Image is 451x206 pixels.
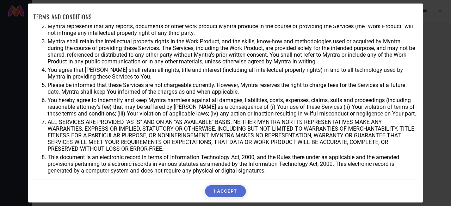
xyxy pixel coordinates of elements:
li: You hereby agree to indemnify and keep Myntra harmless against all damages, liabilities, costs, e... [48,97,418,117]
li: Please be informed that these Services are not chargeable currently. However, Myntra reserves the... [48,82,418,95]
li: ALL SERVICES ARE PROVIDED "AS IS" AND ON AN "AS AVAILABLE" BASIS. NEITHER MYNTRA NOR ITS REPRESEN... [48,119,418,152]
li: Myntra represents that any reports, documents or other work product Myntra produce in the course ... [48,23,418,36]
li: Myntra shall retain the intellectual property rights in the Work Product, and the skills, know-ho... [48,38,418,65]
button: I ACCEPT [205,185,246,197]
h1: TERMS AND CONDITIONS [33,13,92,21]
li: You agree that [PERSON_NAME] shall retain all rights, title and interest (including all intellect... [48,67,418,80]
li: This document is an electronic record in terms of Information Technology Act, 2000, and the Rules... [48,154,418,174]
